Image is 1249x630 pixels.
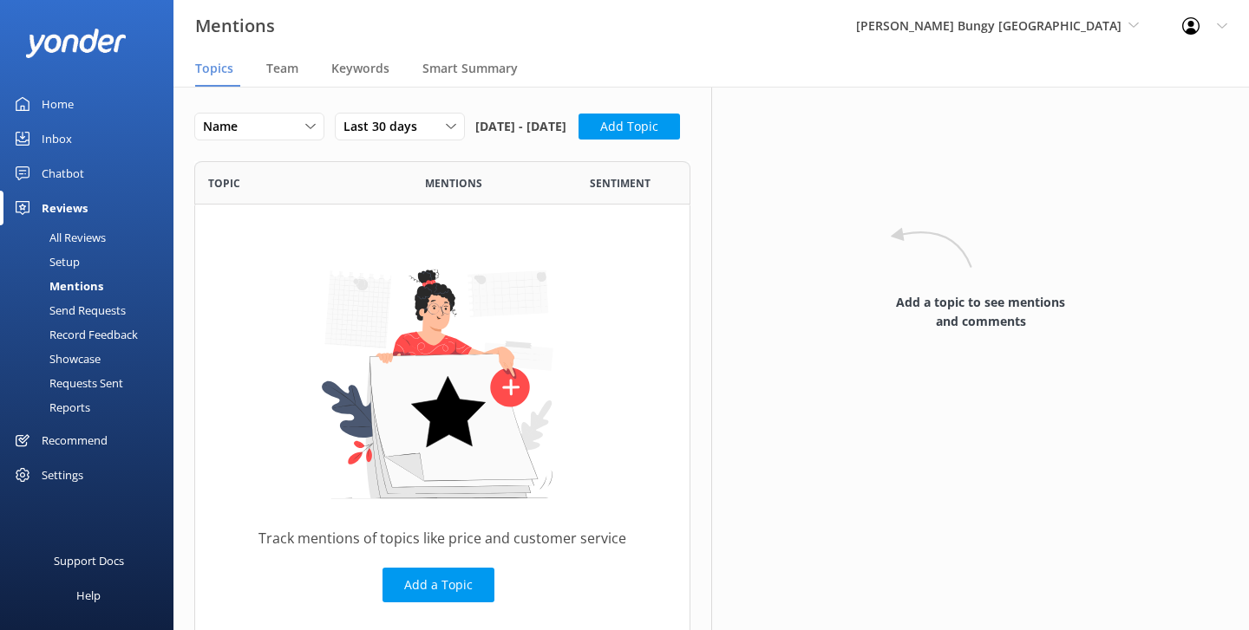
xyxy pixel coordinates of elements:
[10,322,173,347] a: Record Feedback
[203,117,248,136] span: Name
[26,29,126,57] img: yonder-white-logo.png
[258,527,626,550] p: Track mentions of topics like price and customer service
[590,175,651,192] span: Sentiment
[10,225,106,250] div: All Reviews
[579,114,680,140] button: Add Topic
[10,371,173,395] a: Requests Sent
[42,191,88,225] div: Reviews
[195,12,275,40] h3: Mentions
[266,60,298,77] span: Team
[10,298,173,322] a: Send Requests
[10,347,173,371] a: Showcase
[10,250,173,274] a: Setup
[195,60,233,77] span: Topics
[331,60,389,77] span: Keywords
[10,298,126,322] div: Send Requests
[76,578,101,613] div: Help
[475,113,566,140] span: [DATE] - [DATE]
[10,371,123,395] div: Requests Sent
[10,347,101,371] div: Showcase
[422,60,518,77] span: Smart Summary
[10,225,173,250] a: All Reviews
[10,395,173,419] a: Reports
[10,274,173,298] a: Mentions
[10,322,138,347] div: Record Feedback
[343,117,428,136] span: Last 30 days
[425,175,482,192] span: Mentions
[42,156,84,191] div: Chatbot
[42,423,108,458] div: Recommend
[42,121,72,156] div: Inbox
[383,568,494,602] button: Add a Topic
[54,543,124,578] div: Support Docs
[42,458,83,492] div: Settings
[10,274,103,298] div: Mentions
[208,175,240,192] span: Topic
[10,395,90,419] div: Reports
[10,250,80,274] div: Setup
[856,17,1121,34] span: [PERSON_NAME] Bungy [GEOGRAPHIC_DATA]
[42,87,74,121] div: Home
